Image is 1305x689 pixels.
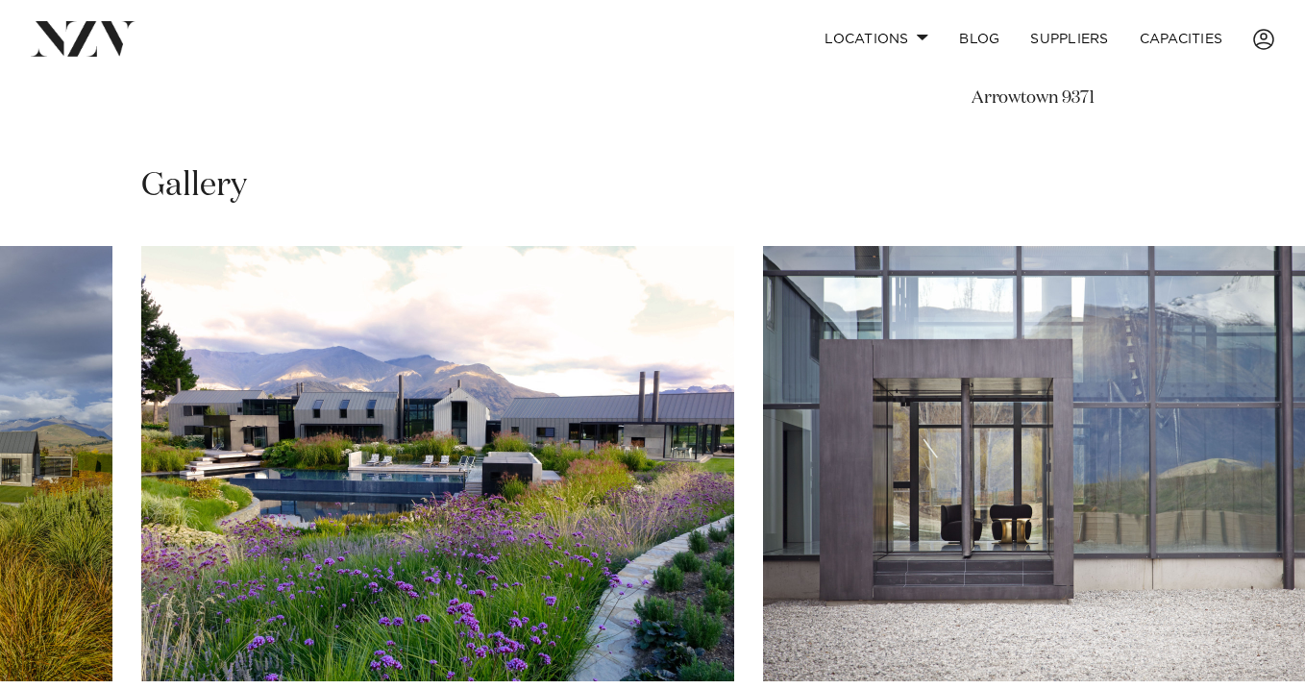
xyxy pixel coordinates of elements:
a: Locations [809,18,944,60]
a: Capacities [1124,18,1239,60]
h2: Gallery [141,164,247,208]
a: BLOG [944,18,1015,60]
swiper-slide: 6 / 30 [141,246,734,681]
img: nzv-logo.png [31,21,135,56]
a: SUPPLIERS [1015,18,1123,60]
